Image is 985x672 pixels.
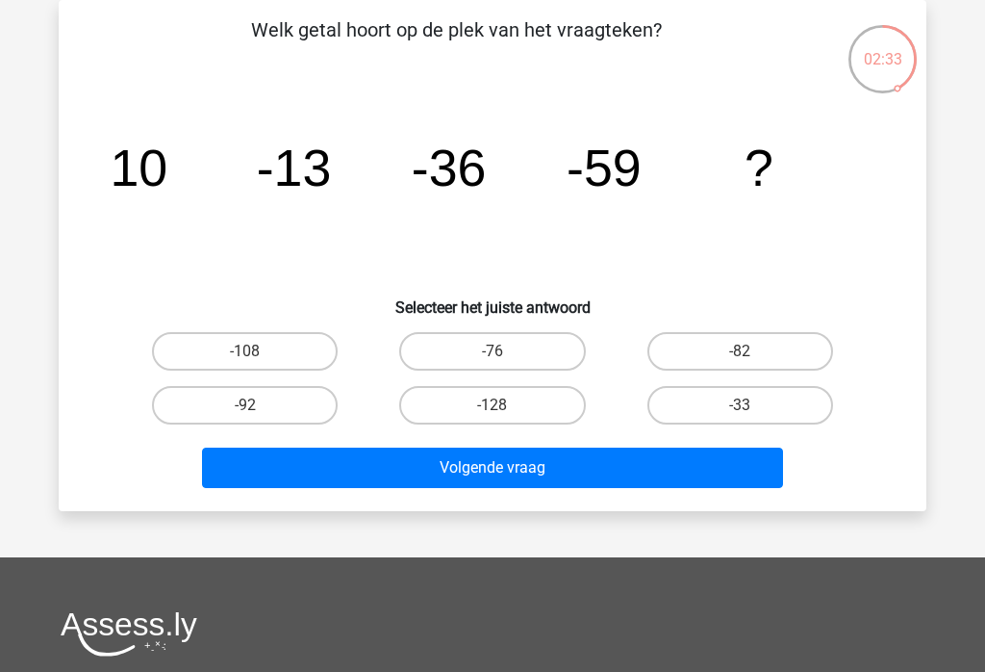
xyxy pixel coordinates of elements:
label: -82 [647,332,833,371]
h6: Selecteer het juiste antwoord [89,283,896,317]
label: -33 [647,386,833,425]
button: Volgende vraag [202,448,784,488]
img: Assessly logo [61,611,197,657]
label: -92 [152,386,338,425]
tspan: ? [745,139,773,196]
label: -108 [152,332,338,371]
div: 02:33 [846,23,919,71]
tspan: 10 [110,139,167,196]
p: Welk getal hoort op de plek van het vraagteken? [89,15,823,73]
tspan: -59 [567,139,642,196]
tspan: -36 [412,139,487,196]
label: -76 [399,332,585,371]
tspan: -13 [257,139,332,196]
label: -128 [399,386,585,425]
